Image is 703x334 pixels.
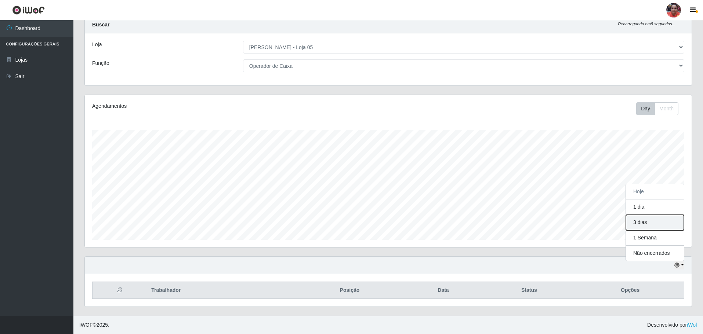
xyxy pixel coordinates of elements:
div: Agendamentos [92,102,333,110]
th: Opções [576,282,684,299]
button: 3 dias [626,215,684,230]
th: Data [405,282,482,299]
label: Loja [92,41,102,48]
th: Posição [294,282,405,299]
div: Toolbar with button groups [636,102,684,115]
th: Status [482,282,576,299]
i: Recarregando em 8 segundos... [618,22,675,26]
th: Trabalhador [147,282,294,299]
strong: Buscar [92,22,109,27]
button: 1 dia [626,199,684,215]
button: Hoje [626,184,684,199]
span: IWOF [79,322,93,328]
button: Day [636,102,655,115]
a: iWof [687,322,697,328]
img: CoreUI Logo [12,5,45,15]
div: First group [636,102,678,115]
button: Não encerrados [626,246,684,261]
span: Desenvolvido por [647,321,697,329]
button: 1 Semana [626,230,684,246]
span: © 2025 . [79,321,109,329]
label: Função [92,59,109,67]
button: Month [655,102,678,115]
